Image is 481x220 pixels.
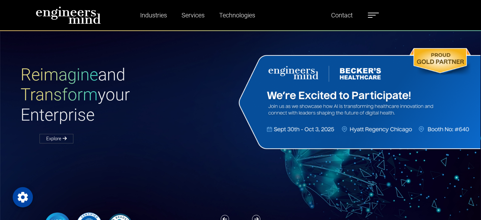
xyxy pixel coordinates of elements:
[40,65,117,85] span: Reimagine
[40,65,241,125] h1: and your Enterprise
[329,8,355,22] a: Contact
[236,46,481,151] img: Website Banner
[217,8,258,22] a: Technologies
[179,8,207,22] a: Services
[40,85,117,104] span: Transform
[138,8,170,22] a: Industries
[36,6,101,24] img: logo
[40,134,73,143] a: Explore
